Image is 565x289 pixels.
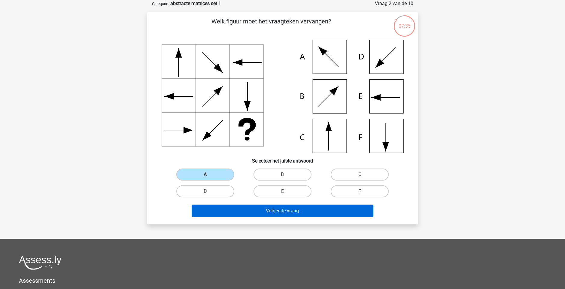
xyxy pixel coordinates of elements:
[152,2,169,6] small: Categorie:
[331,169,389,181] label: C
[176,169,234,181] label: A
[254,185,311,197] label: E
[157,17,386,35] p: Welk figuur moet het vraagteken vervangen?
[19,256,62,270] img: Assessly logo
[254,169,311,181] label: B
[393,15,416,30] div: 07:35
[331,185,389,197] label: F
[176,185,234,197] label: D
[192,205,373,217] button: Volgende vraag
[157,153,409,164] h6: Selecteer het juiste antwoord
[19,277,546,284] h5: Assessments
[170,1,221,6] strong: abstracte matrices set 1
